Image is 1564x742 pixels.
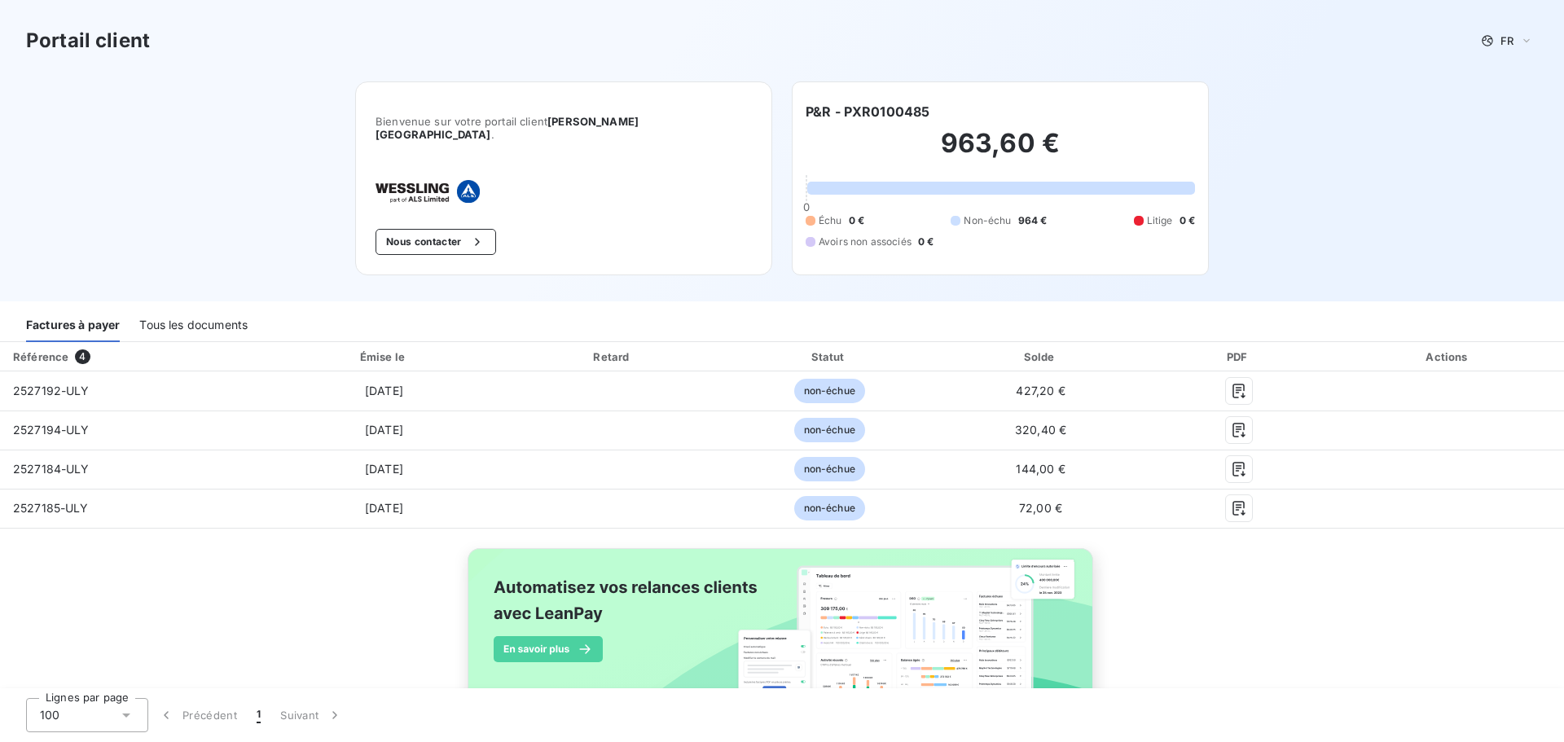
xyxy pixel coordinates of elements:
span: 0 [803,200,810,213]
span: non-échue [794,418,865,442]
span: 2527185-ULY [13,501,89,515]
span: non-échue [794,496,865,520]
span: 100 [40,707,59,723]
div: Retard [507,349,719,365]
button: Nous contacter [376,229,496,255]
span: [DATE] [365,501,403,515]
span: 2527194-ULY [13,423,90,437]
span: non-échue [794,379,865,403]
span: [DATE] [365,384,403,397]
span: 0 € [1180,213,1195,228]
span: 4 [75,349,90,364]
img: Company logo [376,180,480,203]
div: Solde [940,349,1142,365]
span: 72,00 € [1019,501,1062,515]
span: non-échue [794,457,865,481]
span: 0 € [918,235,934,249]
span: Échu [819,213,842,228]
button: Précédent [148,698,247,732]
div: Actions [1336,349,1561,365]
span: Litige [1147,213,1173,228]
span: 964 € [1018,213,1048,228]
div: PDF [1149,349,1329,365]
span: 144,00 € [1016,462,1065,476]
span: FR [1500,34,1513,47]
button: 1 [247,698,270,732]
button: Suivant [270,698,353,732]
div: Référence [13,350,68,363]
span: 2527192-ULY [13,384,90,397]
div: Factures à payer [26,308,120,342]
span: Non-échu [964,213,1011,228]
img: banner [453,538,1111,739]
span: 427,20 € [1016,384,1065,397]
h6: P&R - PXR0100485 [806,102,929,121]
div: Émise le [268,349,500,365]
span: 320,40 € [1015,423,1066,437]
span: 0 € [849,213,864,228]
span: [PERSON_NAME] [GEOGRAPHIC_DATA] [376,115,639,141]
span: 1 [257,707,261,723]
span: Avoirs non associés [819,235,912,249]
span: 2527184-ULY [13,462,90,476]
div: Statut [726,349,934,365]
h2: 963,60 € [806,127,1195,176]
span: Bienvenue sur votre portail client . [376,115,752,141]
span: [DATE] [365,423,403,437]
div: Tous les documents [139,308,248,342]
h3: Portail client [26,26,150,55]
span: [DATE] [365,462,403,476]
